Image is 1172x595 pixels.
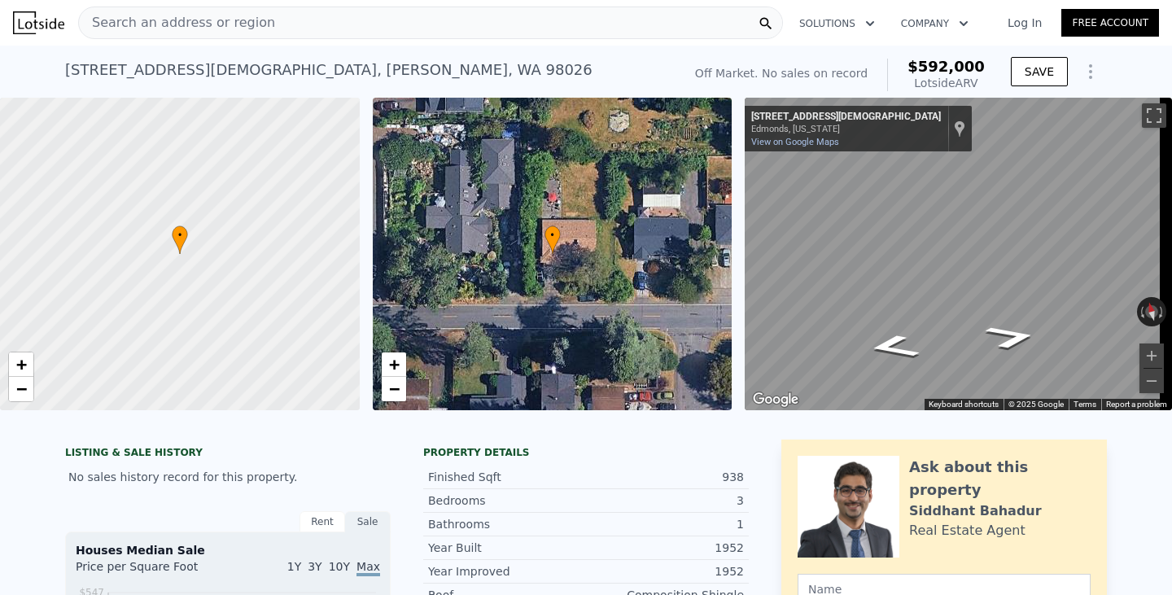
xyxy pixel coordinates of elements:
[1139,343,1164,368] button: Zoom in
[388,378,399,399] span: −
[329,560,350,573] span: 10Y
[382,352,406,377] a: Zoom in
[1158,297,1167,326] button: Rotate clockwise
[988,15,1061,31] a: Log In
[172,225,188,254] div: •
[1008,400,1064,409] span: © 2025 Google
[586,563,744,580] div: 1952
[586,516,744,532] div: 1
[586,540,744,556] div: 1952
[16,354,27,374] span: +
[300,511,345,532] div: Rent
[308,560,321,573] span: 3Y
[1106,400,1167,409] a: Report a problem
[745,98,1172,410] div: Map
[695,65,868,81] div: Off Market. No sales on record
[428,516,586,532] div: Bathrooms
[786,9,888,38] button: Solutions
[751,111,941,124] div: [STREET_ADDRESS][DEMOGRAPHIC_DATA]
[382,377,406,401] a: Zoom out
[65,59,593,81] div: [STREET_ADDRESS][DEMOGRAPHIC_DATA] , [PERSON_NAME] , WA 98026
[544,225,561,254] div: •
[76,558,228,584] div: Price per Square Foot
[888,9,982,38] button: Company
[1142,296,1161,328] button: Reset the view
[907,75,985,91] div: Lotside ARV
[1142,103,1166,128] button: Toggle fullscreen view
[1074,400,1096,409] a: Terms
[9,377,33,401] a: Zoom out
[428,563,586,580] div: Year Improved
[929,399,999,410] button: Keyboard shortcuts
[909,501,1042,521] div: Siddhant Bahadur
[356,560,380,576] span: Max
[287,560,301,573] span: 1Y
[586,492,744,509] div: 3
[544,228,561,243] span: •
[586,469,744,485] div: 938
[1137,297,1146,326] button: Rotate counterclockwise
[954,120,965,138] a: Show location on map
[16,378,27,399] span: −
[428,469,586,485] div: Finished Sqft
[13,11,64,34] img: Lotside
[907,58,985,75] span: $592,000
[65,462,391,492] div: No sales history record for this property.
[428,540,586,556] div: Year Built
[749,389,802,410] a: Open this area in Google Maps (opens a new window)
[751,137,839,147] a: View on Google Maps
[428,492,586,509] div: Bedrooms
[909,456,1091,501] div: Ask about this property
[1074,55,1107,88] button: Show Options
[79,13,275,33] span: Search an address or region
[388,354,399,374] span: +
[751,124,941,134] div: Edmonds, [US_STATE]
[172,228,188,243] span: •
[423,446,749,459] div: Property details
[749,389,802,410] img: Google
[1061,9,1159,37] a: Free Account
[1011,57,1068,86] button: SAVE
[745,98,1172,410] div: Street View
[76,542,380,558] div: Houses Median Sale
[9,352,33,377] a: Zoom in
[964,319,1060,355] path: Go East, 236th St SW
[909,521,1025,540] div: Real Estate Agent
[345,511,391,532] div: Sale
[1139,369,1164,393] button: Zoom out
[65,446,391,462] div: LISTING & SALE HISTORY
[846,329,942,365] path: Go West, 236th St SW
